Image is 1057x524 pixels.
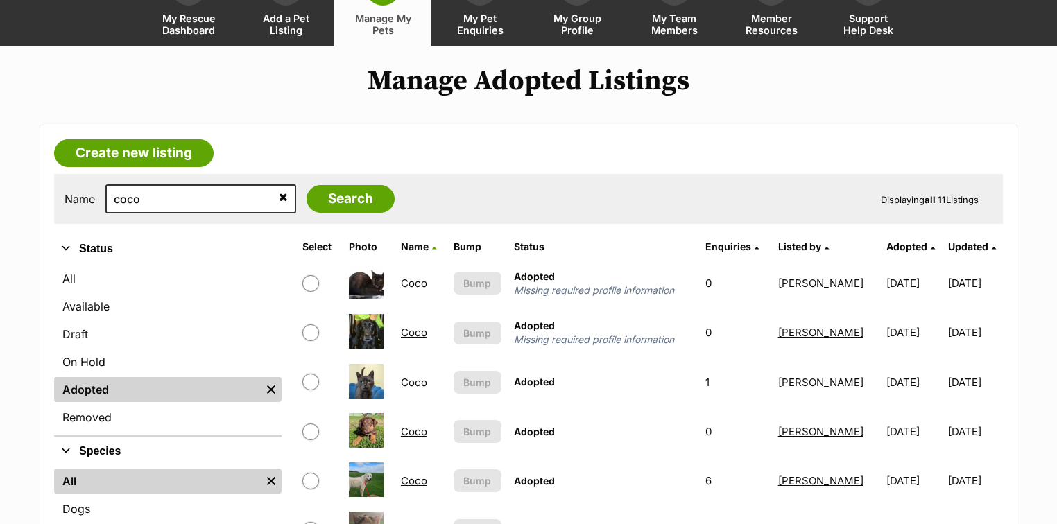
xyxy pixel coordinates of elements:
[514,320,555,331] span: Adopted
[352,12,414,36] span: Manage My Pets
[778,425,863,438] a: [PERSON_NAME]
[514,376,555,387] span: Adopted
[463,326,491,340] span: Bump
[401,376,427,389] a: Coco
[401,241,436,252] a: Name
[700,408,771,455] td: 0
[54,322,282,347] a: Draft
[54,442,282,460] button: Species
[54,294,282,319] a: Available
[837,12,900,36] span: Support Help Desk
[508,236,698,258] th: Status
[401,241,429,252] span: Name
[401,277,427,290] a: Coco
[705,241,751,252] span: translation missing: en.admin.listings.index.attributes.enquiries
[881,308,947,356] td: [DATE]
[65,193,95,205] label: Name
[700,259,771,307] td: 0
[54,349,282,374] a: On Hold
[881,358,947,406] td: [DATE]
[514,475,555,487] span: Adopted
[54,263,282,435] div: Status
[925,194,946,205] strong: all 11
[401,474,427,487] a: Coco
[514,270,555,282] span: Adopted
[54,405,282,430] a: Removed
[514,426,555,437] span: Adopted
[881,457,947,505] td: [DATE]
[705,241,759,252] a: Enquiries
[778,241,829,252] a: Listed by
[448,236,506,258] th: Bump
[778,326,863,339] a: [PERSON_NAME]
[454,420,501,443] button: Bump
[454,469,501,492] button: Bump
[449,12,511,36] span: My Pet Enquiries
[778,241,821,252] span: Listed by
[948,241,996,252] a: Updated
[948,408,1002,455] td: [DATE]
[881,194,979,205] span: Displaying Listings
[349,462,384,497] img: Coco
[297,236,341,258] th: Select
[349,413,384,448] img: Coco
[463,424,491,439] span: Bump
[948,358,1002,406] td: [DATE]
[700,358,771,406] td: 1
[700,308,771,356] td: 0
[54,496,282,521] a: Dogs
[307,185,395,213] input: Search
[886,241,927,252] span: Adopted
[700,457,771,505] td: 6
[948,308,1002,356] td: [DATE]
[948,457,1002,505] td: [DATE]
[401,425,427,438] a: Coco
[54,377,261,402] a: Adopted
[881,408,947,455] td: [DATE]
[643,12,705,36] span: My Team Members
[948,259,1002,307] td: [DATE]
[261,377,282,402] a: Remove filter
[463,276,491,290] span: Bump
[454,272,501,295] button: Bump
[454,371,501,394] button: Bump
[463,473,491,488] span: Bump
[343,236,394,258] th: Photo
[463,375,491,390] span: Bump
[886,241,935,252] a: Adopted
[546,12,608,36] span: My Group Profile
[349,265,384,299] img: Coco
[740,12,802,36] span: Member Resources
[881,259,947,307] td: [DATE]
[349,314,384,349] img: Coco
[255,12,317,36] span: Add a Pet Listing
[514,283,693,297] span: Missing required profile information
[514,333,693,347] span: Missing required profile information
[261,469,282,494] a: Remove filter
[778,376,863,389] a: [PERSON_NAME]
[778,277,863,290] a: [PERSON_NAME]
[948,241,988,252] span: Updated
[157,12,220,36] span: My Rescue Dashboard
[401,326,427,339] a: Coco
[54,469,261,494] a: All
[54,139,214,167] a: Create new listing
[778,474,863,487] a: [PERSON_NAME]
[54,266,282,291] a: All
[454,322,501,344] button: Bump
[54,240,282,258] button: Status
